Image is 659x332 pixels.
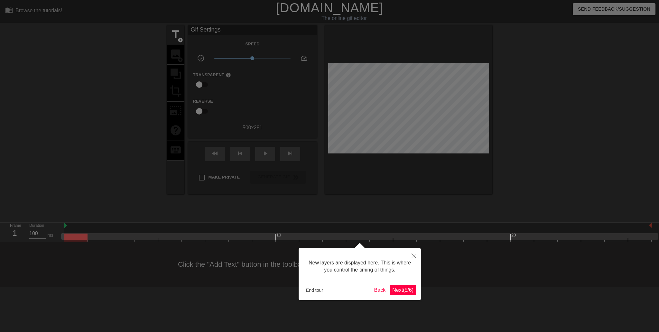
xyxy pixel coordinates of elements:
span: Next ( 5 / 6 ) [392,287,413,293]
div: New layers are displayed here. This is where you control the timing of things. [303,253,416,280]
button: End tour [303,285,326,295]
button: Close [407,248,421,263]
button: Next [390,285,416,295]
button: Back [372,285,388,295]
